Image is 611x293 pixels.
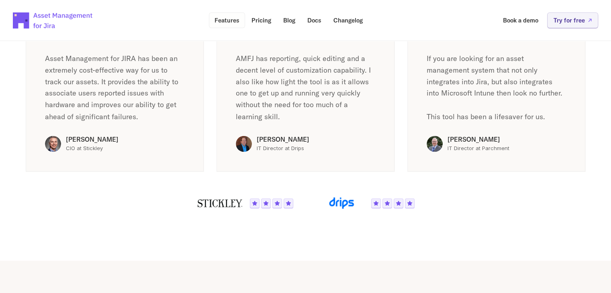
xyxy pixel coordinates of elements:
a: Blog [278,12,301,28]
p: Book a demo [503,17,538,23]
a: Pricing [246,12,277,28]
p: [PERSON_NAME] [257,135,375,142]
p: Changelog [333,17,363,23]
img: Logo [196,198,243,208]
p: Pricing [251,17,271,23]
p: AMFJ has reporting, quick editing and a decent level of customization capability. I also like how... [236,53,375,122]
p: Features [215,17,239,23]
p: Try for free [554,17,585,23]
p: If you are looking for an asset management system that not only integrates into Jira, but also in... [427,53,566,122]
a: Docs [302,12,327,28]
a: Changelog [328,12,368,28]
p: CIO at Stickley [66,144,184,152]
p: Blog [283,17,295,23]
p: Docs [307,17,321,23]
p: IT Director at Parchment [448,144,566,152]
p: Asset Management for JIRA has been an extremely cost-effective way for us to track our assets. It... [45,53,184,122]
p: [PERSON_NAME] [448,135,566,142]
p: IT Director at Drips [257,144,375,152]
a: Try for free [547,12,598,28]
img: Chris H [45,135,61,151]
p: [PERSON_NAME] [66,135,184,142]
a: Book a demo [497,12,544,28]
img: Logo [319,197,365,209]
a: Features [209,12,245,28]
